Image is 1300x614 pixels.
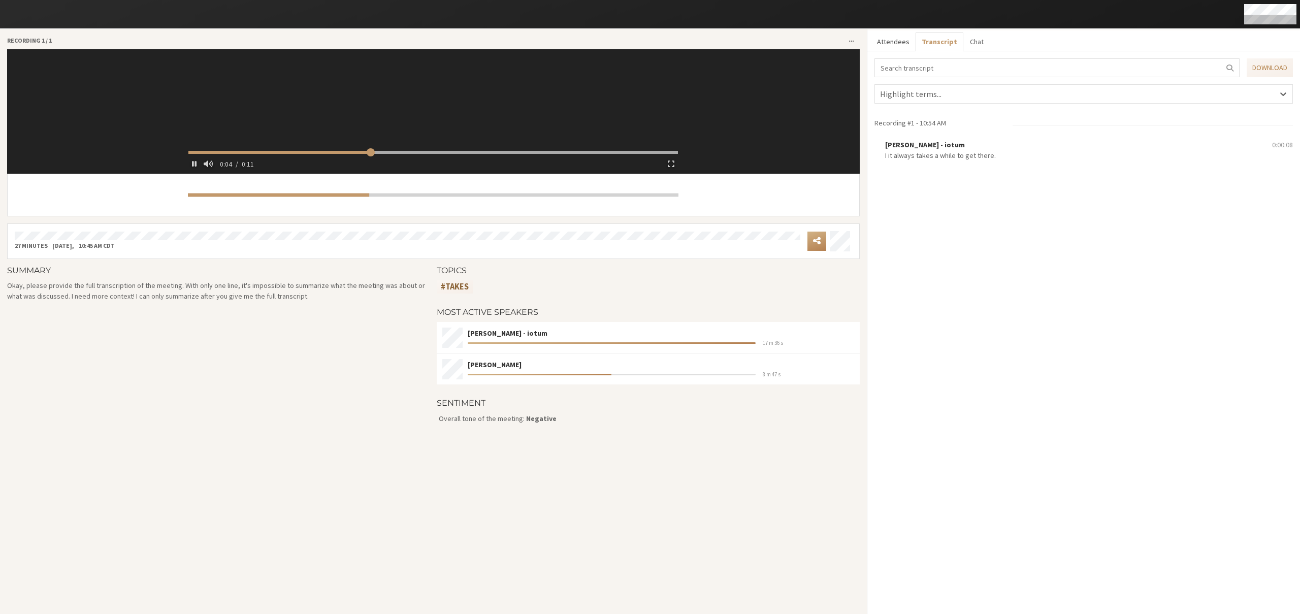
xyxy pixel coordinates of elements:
div: 27 minutes [15,241,48,250]
span: I it always takes a while to get there. [885,151,996,160]
span: 8 [763,371,765,378]
div: [PERSON_NAME] [468,360,854,370]
span: [PERSON_NAME] - iotum [885,140,965,149]
div: Recording #1 - 10:54 AM [871,118,1013,140]
button: Open menu [843,33,860,49]
div: [DATE] , [52,241,74,250]
span: 17 [763,339,768,346]
p: Okay, please provide the full transcription of the meeting. With only one line, it's impossible t... [7,280,430,302]
h4: Summary [7,266,430,275]
button: Chat [963,33,989,51]
span: Negative [526,414,557,423]
h4: Most active speakers [437,308,859,317]
div: 10:45 AM CDT [79,241,115,250]
span: 47 [772,371,777,378]
button: Transcript [916,33,963,51]
time: 0:04 [216,156,236,172]
span: m s [763,370,854,379]
h4: Sentiment [437,399,859,408]
time: 0:11 [238,156,257,172]
div: Recording 1 / 1 [4,36,840,45]
span: 36 [774,339,779,346]
div: 0:00:08 [1272,140,1293,150]
div: #takes [437,280,473,294]
h4: Topics [437,266,859,275]
span: / [236,156,238,172]
button: Open menu [807,232,826,251]
button: Attendees [871,33,916,51]
span: m s [763,339,854,347]
a: Download [1247,58,1293,77]
p: Overall tone of the meeting: [439,413,860,424]
div: [PERSON_NAME] - iotum [468,328,854,339]
input: Search transcript [874,58,1240,77]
